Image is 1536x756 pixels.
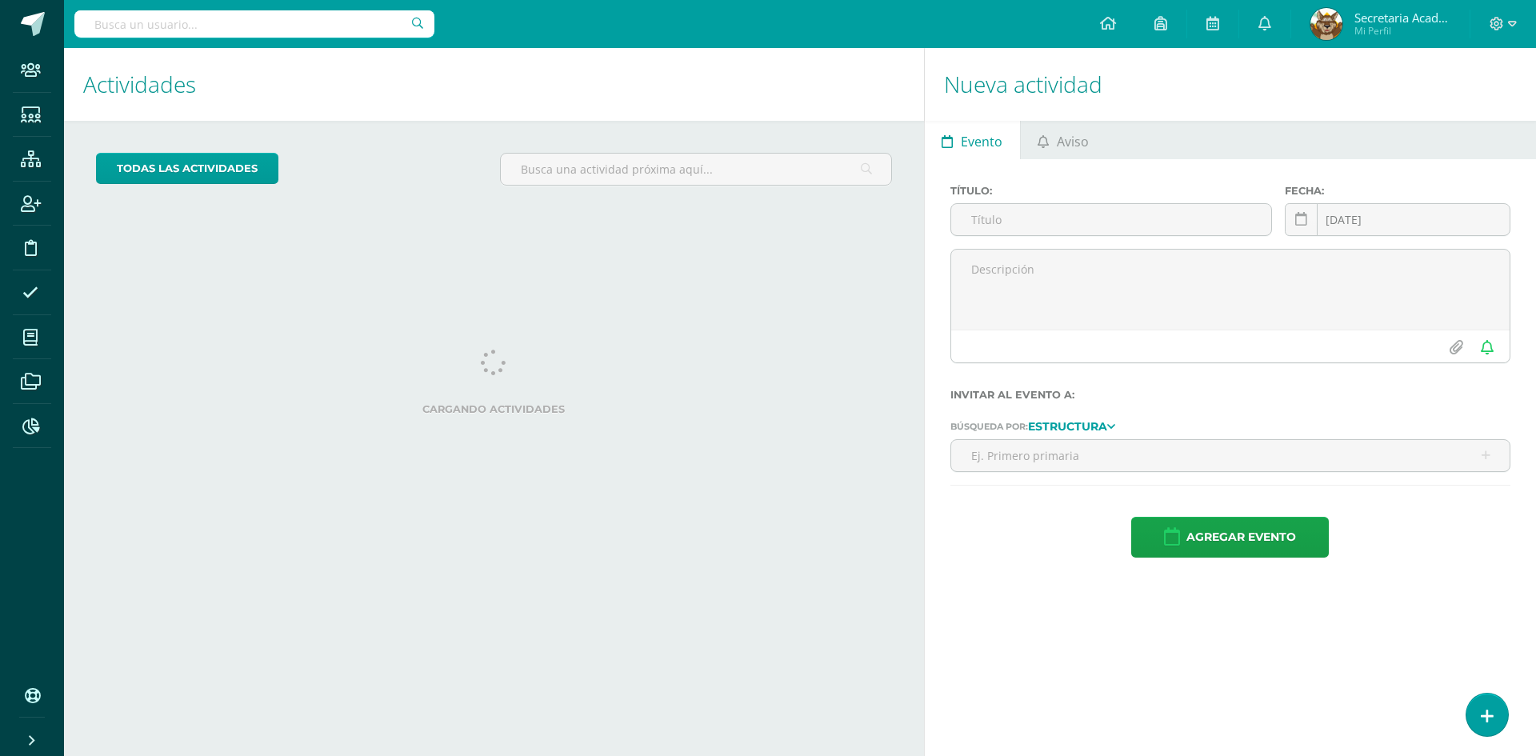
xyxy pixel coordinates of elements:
[1285,185,1510,197] label: Fecha:
[950,389,1510,401] label: Invitar al evento a:
[96,403,892,415] label: Cargando actividades
[944,48,1517,121] h1: Nueva actividad
[950,185,1272,197] label: Título:
[1021,121,1106,159] a: Aviso
[83,48,905,121] h1: Actividades
[950,421,1028,432] span: Búsqueda por:
[74,10,434,38] input: Busca un usuario...
[1028,420,1115,431] a: Estructura
[96,153,278,184] a: todas las Actividades
[951,440,1510,471] input: Ej. Primero primaria
[1028,419,1107,434] strong: Estructura
[1354,10,1450,26] span: Secretaria Académica
[1310,8,1342,40] img: d6a28b792dbf0ce41b208e57d9de1635.png
[925,121,1020,159] a: Evento
[1286,204,1510,235] input: Fecha de entrega
[951,204,1271,235] input: Título
[1131,517,1329,558] button: Agregar evento
[501,154,890,185] input: Busca una actividad próxima aquí...
[1186,518,1296,557] span: Agregar evento
[1057,122,1089,161] span: Aviso
[961,122,1002,161] span: Evento
[1354,24,1450,38] span: Mi Perfil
